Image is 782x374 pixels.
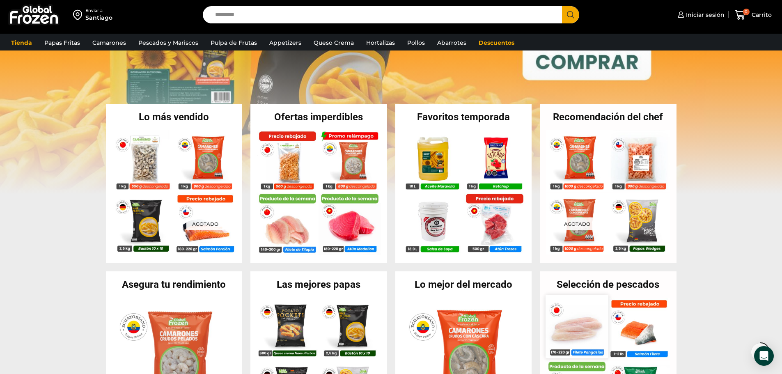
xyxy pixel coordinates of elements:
[540,280,677,289] h2: Selección de pescados
[88,35,130,50] a: Camarones
[558,218,596,230] p: Agotado
[433,35,470,50] a: Abarrotes
[250,112,387,122] h2: Ofertas imperdibles
[85,14,112,22] div: Santiago
[684,11,725,19] span: Iniciar sesión
[310,35,358,50] a: Queso Crema
[186,218,224,230] p: Agotado
[106,280,243,289] h2: Asegura tu rendimiento
[676,7,725,23] a: Iniciar sesión
[395,112,532,122] h2: Favoritos temporada
[362,35,399,50] a: Hortalizas
[403,35,429,50] a: Pollos
[733,5,774,25] a: 0 Carrito
[250,280,387,289] h2: Las mejores papas
[750,11,772,19] span: Carrito
[265,35,305,50] a: Appetizers
[475,35,518,50] a: Descuentos
[40,35,84,50] a: Papas Fritas
[754,346,774,366] div: Open Intercom Messenger
[73,8,85,22] img: address-field-icon.svg
[540,112,677,122] h2: Recomendación del chef
[7,35,36,50] a: Tienda
[134,35,202,50] a: Pescados y Mariscos
[395,280,532,289] h2: Lo mejor del mercado
[85,8,112,14] div: Enviar a
[743,9,750,15] span: 0
[206,35,261,50] a: Pulpa de Frutas
[106,112,243,122] h2: Lo más vendido
[562,6,579,23] button: Search button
